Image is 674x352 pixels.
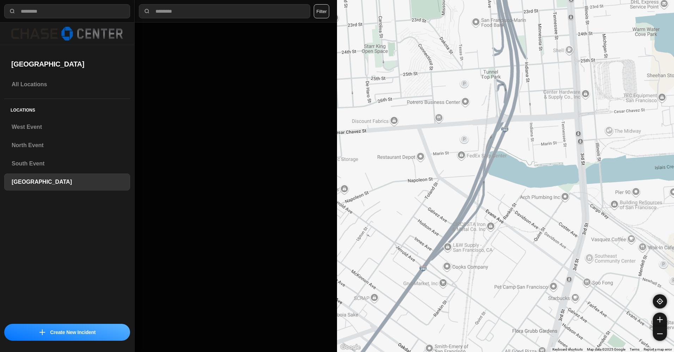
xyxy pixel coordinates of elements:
img: search [143,8,151,15]
img: zoom-out [657,331,663,337]
button: recenter [653,294,667,308]
img: recenter [657,298,663,304]
h3: West Event [12,123,123,131]
h3: [GEOGRAPHIC_DATA] [12,178,123,186]
a: South Event [4,155,130,172]
button: Keyboard shortcuts [552,347,583,352]
h3: North Event [12,141,123,150]
span: Map data ©2025 Google [587,347,625,351]
img: zoom-in [657,317,663,322]
a: Open this area in Google Maps (opens a new window) [339,343,362,352]
img: icon [39,329,45,335]
img: search [9,8,16,15]
h3: South Event [12,159,123,168]
a: All Locations [4,76,130,93]
button: zoom-in [653,313,667,327]
a: Report a map error [644,347,672,351]
p: Create New Incident [50,329,96,336]
h2: [GEOGRAPHIC_DATA] [11,59,123,69]
a: Terms (opens in new tab) [630,347,639,351]
img: Google [339,343,362,352]
button: Filter [314,4,329,18]
h5: Locations [4,99,130,119]
a: North Event [4,137,130,154]
button: zoom-out [653,327,667,341]
a: West Event [4,119,130,136]
button: iconCreate New Incident [4,324,130,341]
h3: All Locations [12,80,123,89]
img: logo [11,27,123,40]
a: [GEOGRAPHIC_DATA] [4,174,130,190]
